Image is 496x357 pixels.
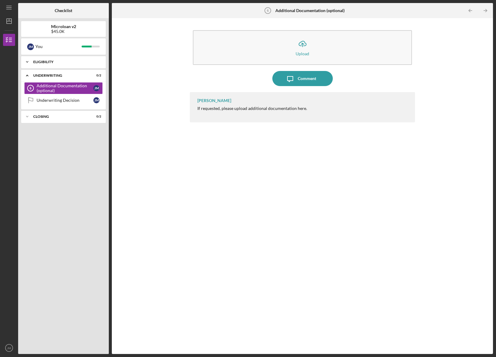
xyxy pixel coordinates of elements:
[296,51,309,56] div: Upload
[24,82,103,94] a: 6Additional Documentation (optional)JM
[37,98,93,103] div: Underwriting Decision
[33,60,98,64] div: Eligibility
[33,115,86,118] div: Closing
[93,97,99,103] div: J M
[51,24,76,29] b: Microloan v2
[275,8,345,13] b: Additional Documentation (optional)
[55,8,72,13] b: Checklist
[90,74,101,77] div: 0 / 2
[35,41,82,52] div: You
[51,29,76,34] div: $45.0K
[193,30,412,65] button: Upload
[197,98,231,103] div: [PERSON_NAME]
[27,43,34,50] div: J M
[33,74,86,77] div: Underwriting
[93,85,99,91] div: J M
[197,106,307,111] div: If requested, please upload additional documentation here.
[3,342,15,354] button: JM
[7,346,11,350] text: JM
[298,71,316,86] div: Comment
[267,9,269,12] tspan: 6
[37,83,93,93] div: Additional Documentation (optional)
[30,86,31,90] tspan: 6
[90,115,101,118] div: 0 / 2
[24,94,103,106] a: Underwriting DecisionJM
[272,71,333,86] button: Comment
